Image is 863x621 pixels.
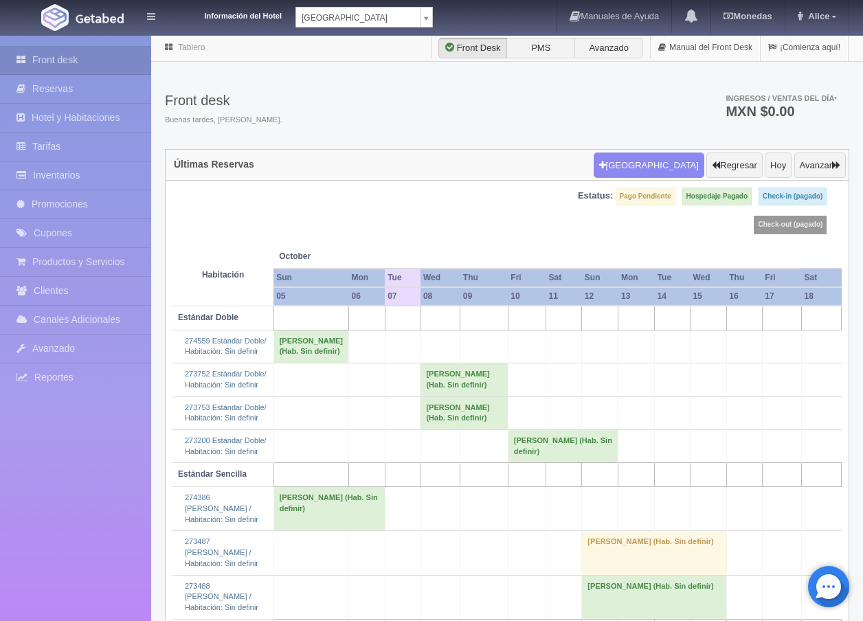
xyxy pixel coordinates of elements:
[178,43,205,52] a: Tablero
[348,287,385,306] th: 06
[582,287,618,306] th: 12
[421,396,508,429] td: [PERSON_NAME] (Hab. Sin definir)
[76,13,124,23] img: Getabed
[724,11,772,21] b: Monedas
[421,287,460,306] th: 08
[421,269,460,287] th: Wed
[174,159,254,170] h4: Últimas Reservas
[279,251,379,262] span: October
[302,8,414,28] span: [GEOGRAPHIC_DATA]
[574,38,643,58] label: Avanzado
[546,287,582,306] th: 11
[801,287,841,306] th: 18
[765,153,792,179] button: Hoy
[754,216,827,234] label: Check-out (pagado)
[295,7,433,27] a: [GEOGRAPHIC_DATA]
[801,269,841,287] th: Sat
[508,429,618,462] td: [PERSON_NAME] (Hab. Sin definir)
[794,153,846,179] button: Avanzar
[726,287,762,306] th: 16
[185,403,267,422] a: 273753 Estándar Doble/Habitación: Sin definir
[41,4,69,31] img: Getabed
[546,269,582,287] th: Sat
[421,363,508,396] td: [PERSON_NAME] (Hab. Sin definir)
[178,469,247,479] b: Estándar Sencilla
[578,190,613,203] label: Estatus:
[582,269,618,287] th: Sun
[651,34,760,61] a: Manual del Front Desk
[165,93,282,108] h3: Front desk
[385,287,421,306] th: 07
[460,287,508,306] th: 09
[273,287,348,306] th: 05
[616,188,675,205] label: Pago Pendiente
[185,493,258,523] a: 274386 [PERSON_NAME] /Habitación: Sin definir
[185,582,258,611] a: 273488 [PERSON_NAME] /Habitación: Sin definir
[185,370,267,389] a: 273752 Estándar Doble/Habitación: Sin definir
[508,287,546,306] th: 10
[506,38,575,58] label: PMS
[172,7,282,22] dt: Información del Hotel
[508,269,546,287] th: Fri
[762,269,801,287] th: Fri
[594,153,704,179] button: [GEOGRAPHIC_DATA]
[460,269,508,287] th: Thu
[438,38,507,58] label: Front Desk
[726,104,837,118] h3: MXN $0.00
[165,115,282,126] span: Buenas tardes, [PERSON_NAME].
[273,330,348,363] td: [PERSON_NAME] (Hab. Sin definir)
[805,11,829,21] span: Alice
[202,270,244,280] strong: Habitación
[385,269,421,287] th: Tue
[655,287,691,306] th: 14
[726,269,762,287] th: Thu
[618,287,655,306] th: 13
[762,287,801,306] th: 17
[761,34,848,61] a: ¡Comienza aquí!
[655,269,691,287] th: Tue
[759,188,827,205] label: Check-in (pagado)
[185,436,267,455] a: 273200 Estándar Doble/Habitación: Sin definir
[618,269,655,287] th: Mon
[185,337,267,356] a: 274559 Estándar Doble/Habitación: Sin definir
[582,575,726,619] td: [PERSON_NAME] (Hab. Sin definir)
[726,94,837,102] span: Ingresos / Ventas del día
[178,313,238,322] b: Estándar Doble
[273,269,348,287] th: Sun
[690,287,726,306] th: 15
[273,487,385,531] td: [PERSON_NAME] (Hab. Sin definir)
[706,153,762,179] button: Regresar
[348,269,385,287] th: Mon
[682,188,752,205] label: Hospedaje Pagado
[690,269,726,287] th: Wed
[582,531,726,575] td: [PERSON_NAME] (Hab. Sin definir)
[185,537,258,567] a: 273487 [PERSON_NAME] /Habitación: Sin definir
